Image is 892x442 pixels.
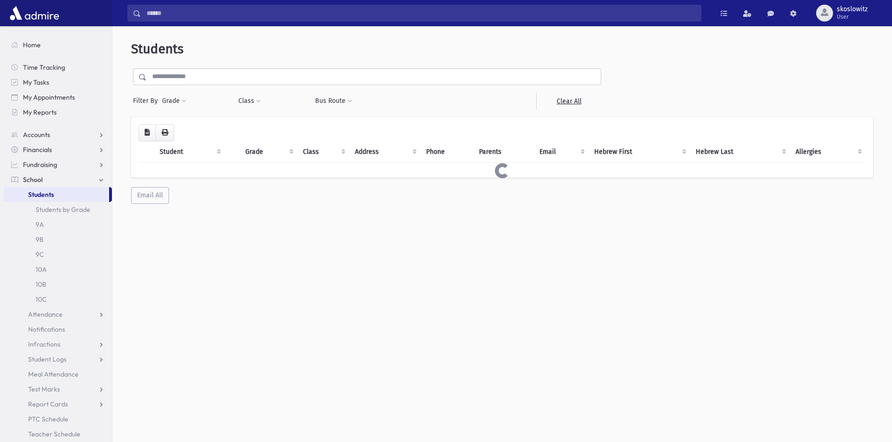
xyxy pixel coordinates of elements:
[4,292,112,307] a: 10C
[4,262,112,277] a: 10A
[28,310,63,319] span: Attendance
[837,6,868,13] span: skoslowitz
[162,93,187,109] button: Grade
[4,172,112,187] a: School
[28,430,81,438] span: Teacher Schedule
[4,337,112,352] a: Infractions
[4,60,112,75] a: Time Tracking
[141,5,701,22] input: Search
[28,340,60,348] span: Infractions
[23,175,43,184] span: School
[837,13,868,21] span: User
[4,157,112,172] a: Fundraising
[23,41,41,49] span: Home
[4,75,112,90] a: My Tasks
[4,397,112,412] a: Report Cards
[4,232,112,247] a: 9B
[4,90,112,105] a: My Appointments
[139,124,156,141] button: CSV
[23,130,50,139] span: Accounts
[349,141,420,163] th: Address
[4,367,112,382] a: Meal Attendance
[4,427,112,442] a: Teacher Schedule
[690,141,790,163] th: Hebrew Last
[155,124,174,141] button: Print
[790,141,866,163] th: Allergies
[4,202,112,217] a: Students by Grade
[240,141,297,163] th: Grade
[23,145,52,154] span: Financials
[589,141,690,163] th: Hebrew First
[154,141,225,163] th: Student
[4,307,112,322] a: Attendance
[23,93,75,101] span: My Appointments
[420,141,473,163] th: Phone
[4,142,112,157] a: Financials
[536,93,601,109] a: Clear All
[28,190,54,199] span: Students
[28,385,60,393] span: Test Marks
[534,141,589,163] th: Email
[23,63,65,72] span: Time Tracking
[297,141,350,163] th: Class
[4,382,112,397] a: Test Marks
[4,277,112,292] a: 10B
[4,127,112,142] a: Accounts
[4,37,112,52] a: Home
[238,93,261,109] button: Class
[23,160,57,169] span: Fundraising
[315,93,353,109] button: Bus Route
[133,96,162,106] span: Filter By
[131,41,184,57] span: Students
[4,322,112,337] a: Notifications
[28,325,65,333] span: Notifications
[28,355,66,363] span: Student Logs
[28,400,68,408] span: Report Cards
[4,247,112,262] a: 9C
[23,78,49,87] span: My Tasks
[28,415,68,423] span: PTC Schedule
[131,187,169,204] button: Email All
[4,217,112,232] a: 9A
[4,187,109,202] a: Students
[4,105,112,120] a: My Reports
[23,108,57,116] span: My Reports
[4,412,112,427] a: PTC Schedule
[28,370,79,378] span: Meal Attendance
[7,4,61,22] img: AdmirePro
[4,352,112,367] a: Student Logs
[473,141,534,163] th: Parents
